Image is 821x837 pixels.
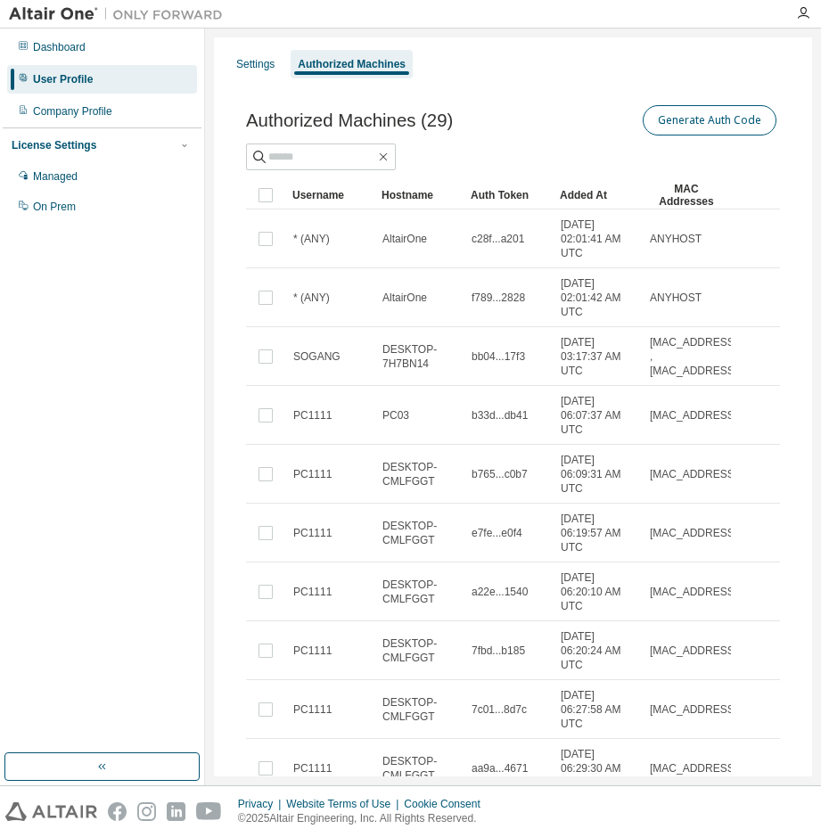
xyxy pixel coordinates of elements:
[293,408,332,423] span: PC1111
[643,105,776,135] button: Generate Auth Code
[472,291,525,305] span: f789...2828
[472,644,525,658] span: 7fbd...b185
[108,802,127,821] img: facebook.svg
[650,291,702,305] span: ANYHOST
[293,349,341,364] span: SOGANG
[236,57,275,71] div: Settings
[293,467,332,481] span: PC1111
[404,797,490,811] div: Cookie Consent
[382,519,456,547] span: DESKTOP-CMLFGGT
[293,232,330,246] span: * (ANY)
[472,232,524,246] span: c28f...a201
[472,349,525,364] span: bb04...17f3
[649,181,724,209] div: MAC Addresses
[286,797,404,811] div: Website Terms of Use
[9,5,232,23] img: Altair One
[472,761,528,775] span: aa9a...4671
[472,702,527,717] span: 7c01...8d7c
[472,408,528,423] span: b33d...db41
[650,467,737,481] span: [MAC_ADDRESS]
[382,181,456,209] div: Hostname
[293,702,332,717] span: PC1111
[382,408,409,423] span: PC03
[560,181,635,209] div: Added At
[12,138,96,152] div: License Settings
[472,526,522,540] span: e7fe...e0f4
[650,526,737,540] span: [MAC_ADDRESS]
[382,342,456,371] span: DESKTOP-7H7BN14
[238,797,286,811] div: Privacy
[293,291,330,305] span: * (ANY)
[472,585,528,599] span: a22e...1540
[472,467,528,481] span: b765...c0b7
[293,761,332,775] span: PC1111
[382,695,456,724] span: DESKTOP-CMLFGGT
[382,460,456,488] span: DESKTOP-CMLFGGT
[33,72,93,86] div: User Profile
[293,644,332,658] span: PC1111
[561,276,634,319] span: [DATE] 02:01:42 AM UTC
[33,200,76,214] div: On Prem
[561,688,634,731] span: [DATE] 06:27:58 AM UTC
[471,181,546,209] div: Auth Token
[650,761,737,775] span: [MAC_ADDRESS]
[382,232,427,246] span: AltairOne
[137,802,156,821] img: instagram.svg
[561,629,634,672] span: [DATE] 06:20:24 AM UTC
[33,169,78,184] div: Managed
[650,408,737,423] span: [MAC_ADDRESS]
[298,57,406,71] div: Authorized Machines
[561,570,634,613] span: [DATE] 06:20:10 AM UTC
[33,40,86,54] div: Dashboard
[293,526,332,540] span: PC1111
[561,747,634,790] span: [DATE] 06:29:30 AM UTC
[292,181,367,209] div: Username
[382,291,427,305] span: AltairOne
[561,512,634,554] span: [DATE] 06:19:57 AM UTC
[561,453,634,496] span: [DATE] 06:09:31 AM UTC
[293,585,332,599] span: PC1111
[238,811,491,826] p: © 2025 Altair Engineering, Inc. All Rights Reserved.
[167,802,185,821] img: linkedin.svg
[650,232,702,246] span: ANYHOST
[650,585,737,599] span: [MAC_ADDRESS]
[246,111,453,131] span: Authorized Machines (29)
[650,644,737,658] span: [MAC_ADDRESS]
[33,104,112,119] div: Company Profile
[561,394,634,437] span: [DATE] 06:07:37 AM UTC
[382,636,456,665] span: DESKTOP-CMLFGGT
[650,335,737,378] span: [MAC_ADDRESS] , [MAC_ADDRESS]
[561,217,634,260] span: [DATE] 02:01:41 AM UTC
[382,754,456,783] span: DESKTOP-CMLFGGT
[650,702,737,717] span: [MAC_ADDRESS]
[5,802,97,821] img: altair_logo.svg
[561,335,634,378] span: [DATE] 03:17:37 AM UTC
[196,802,222,821] img: youtube.svg
[382,578,456,606] span: DESKTOP-CMLFGGT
